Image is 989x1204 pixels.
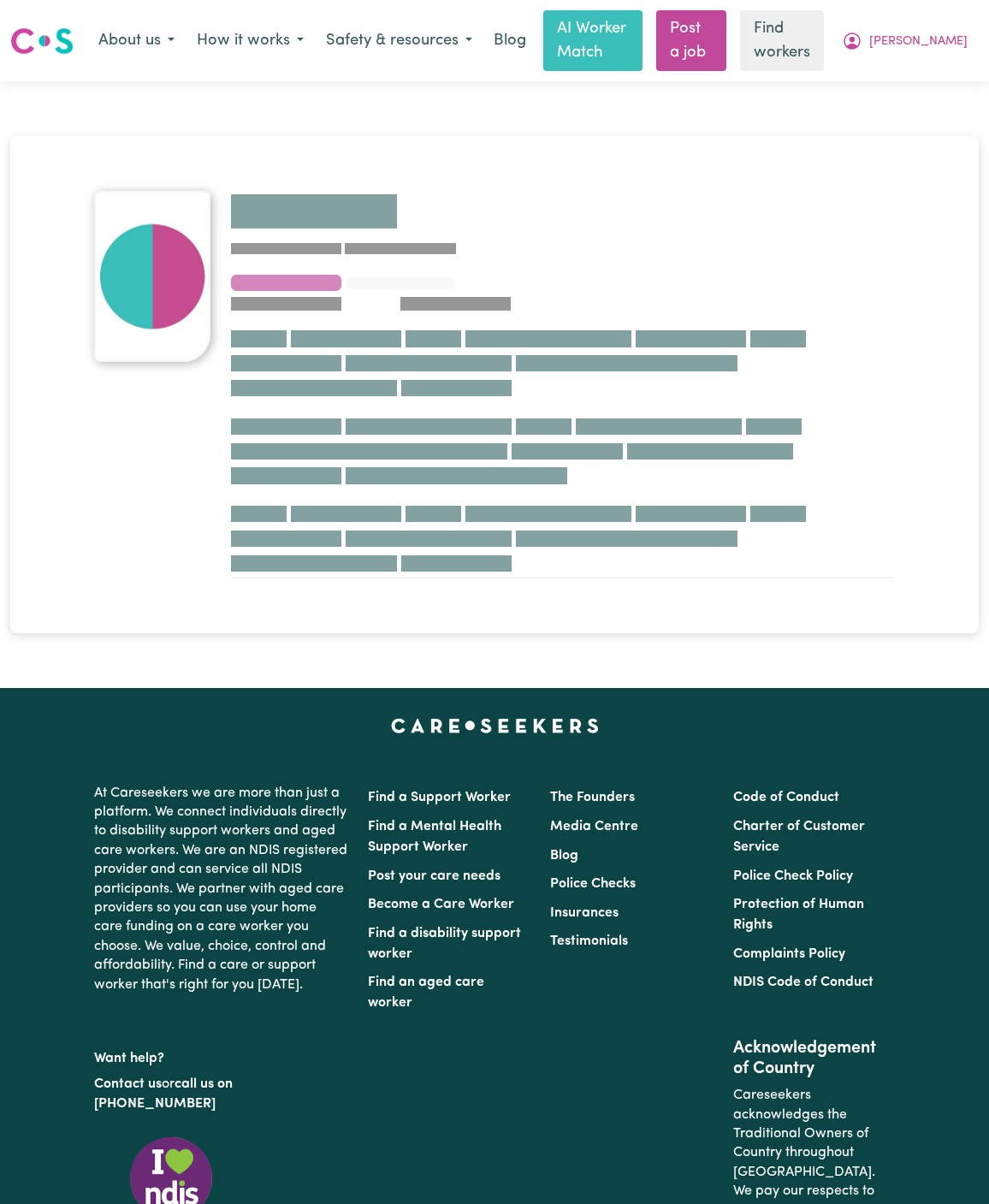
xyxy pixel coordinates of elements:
a: call us on [PHONE_NUMBER] [94,1077,233,1110]
a: Media Centre [550,820,638,833]
a: Become a Care Worker [368,898,514,911]
a: Careseekers home page [391,719,599,732]
a: Find a Mental Health Support Worker [368,820,501,854]
a: Find workers [740,10,824,71]
a: The Founders [550,791,635,804]
span: [PERSON_NAME] [869,33,968,51]
button: Safety & resources [315,23,483,59]
a: Careseekers logo [10,21,74,61]
a: Post your care needs [368,869,500,883]
a: Find a disability support worker [368,927,521,961]
p: or [94,1068,347,1120]
a: Find a Support Worker [368,791,511,804]
p: At Careseekers we are more than just a platform. We connect individuals directly to disability su... [94,777,347,1001]
a: Complaints Policy [733,947,845,961]
button: My Account [831,23,979,59]
a: Police Check Policy [733,869,853,883]
a: Find an aged care worker [368,976,484,1010]
a: Charter of Customer Service [733,820,865,854]
a: NDIS Code of Conduct [733,976,874,989]
p: Want help? [94,1042,347,1068]
a: Testimonials [550,934,628,948]
a: Protection of Human Rights [733,898,864,932]
img: Careseekers logo [10,26,74,56]
button: About us [87,23,186,59]
a: Post a job [656,10,726,71]
a: Code of Conduct [733,791,839,804]
a: Police Checks [550,877,636,891]
a: Blog [550,849,578,863]
button: How it works [186,23,315,59]
a: Blog [483,22,536,60]
h2: Acknowledgement of Country [733,1038,895,1079]
a: Contact us [94,1077,162,1091]
a: AI Worker Match [543,10,643,71]
a: Insurances [550,906,619,920]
